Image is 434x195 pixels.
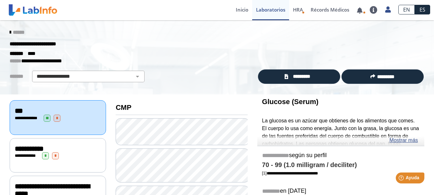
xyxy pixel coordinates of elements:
span: HRA [293,6,303,13]
h5: según su perfil [262,152,420,159]
b: Glucose (Serum) [262,98,319,106]
b: CMP [116,103,131,111]
h4: 70 - 99 (1.0 milligram / deciliter) [262,161,420,169]
a: [1] [262,171,318,175]
a: ES [415,5,430,14]
iframe: Help widget launcher [377,170,427,188]
a: Mostrar más [389,137,418,144]
a: EN [398,5,415,14]
h5: en [DATE] [262,188,420,195]
p: La glucosa es un azúcar que obtienes de los alimentos que comes. El cuerpo lo usa como energía. J... [262,117,420,178]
